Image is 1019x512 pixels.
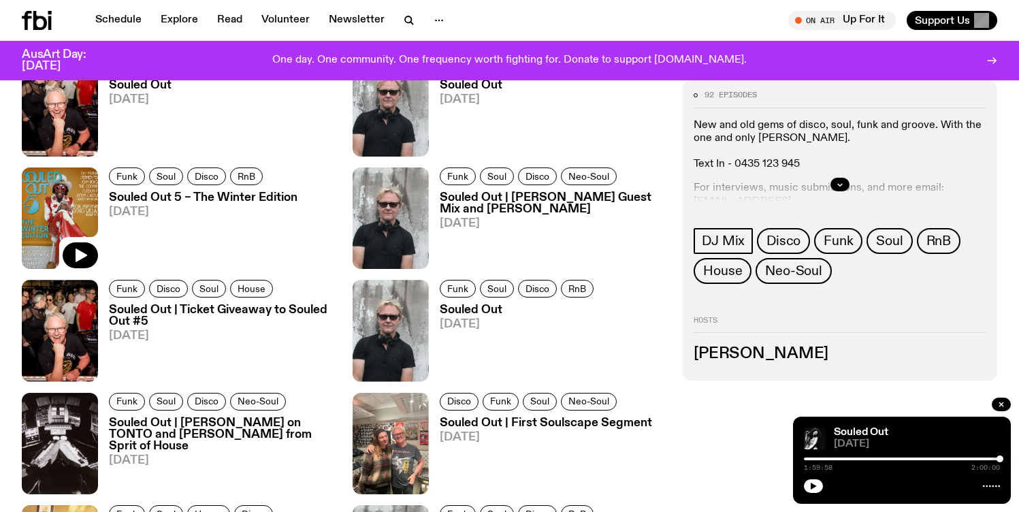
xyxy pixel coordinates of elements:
span: Disco [447,396,471,406]
span: Soul [157,171,176,181]
span: 2:00:00 [971,464,1000,471]
span: Soul [530,396,549,406]
p: New and old gems of disco, soul, funk and groove. With the one and only [PERSON_NAME]. Text In - ... [694,119,986,172]
span: 1:59:58 [804,464,832,471]
h3: Souled Out [109,80,267,91]
span: Disco [525,284,549,294]
h3: AusArt Day: [DATE] [22,49,109,72]
span: RnB [926,234,951,249]
a: Souled Out[DATE] [98,80,267,157]
span: [DATE] [440,218,667,229]
a: DJ Mix [694,228,753,254]
span: [DATE] [109,206,297,218]
p: One day. One community. One frequency worth fighting for. Donate to support [DOMAIN_NAME]. [272,54,747,67]
a: House [230,280,273,298]
span: Neo-Soul [238,396,278,406]
a: Soul [480,167,514,185]
a: Soul [523,393,557,411]
a: Souled Out[DATE] [429,304,598,381]
a: Soul [867,228,912,254]
a: Funk [109,393,145,411]
a: Disco [518,167,557,185]
a: Disco [518,280,557,298]
a: Funk [483,393,519,411]
h3: Souled Out | First Soulscape Segment [440,417,652,429]
span: [DATE] [440,432,652,443]
a: Souled Out[DATE] [429,80,598,157]
span: Funk [824,234,853,249]
span: Funk [447,284,468,294]
span: Soul [487,171,506,181]
a: Funk [440,167,476,185]
a: Disco [757,228,810,254]
a: Souled Out | Ticket Giveaway to Souled Out #5[DATE] [98,304,336,381]
span: Disco [525,171,549,181]
a: RnB [230,167,263,185]
a: Souled Out 5 – The Winter Edition[DATE] [98,192,297,269]
span: Funk [116,396,138,406]
h3: Souled Out | [PERSON_NAME] on TONTO and [PERSON_NAME] from Sprit of House [109,417,336,452]
span: Support Us [915,14,970,27]
a: Soul [480,280,514,298]
button: On AirUp For It [788,11,896,30]
span: [DATE] [440,319,598,330]
span: House [703,263,742,278]
a: Explore [152,11,206,30]
span: [DATE] [440,94,598,106]
span: Neo-Soul [568,171,609,181]
a: Newsletter [321,11,393,30]
a: Funk [109,167,145,185]
span: Neo-Soul [765,263,822,278]
span: House [238,284,265,294]
img: Stephen looks directly at the camera, wearing a black tee, black sunglasses and headphones around... [353,167,429,269]
span: RnB [568,284,586,294]
span: Disco [157,284,180,294]
h3: Souled Out 5 – The Winter Edition [109,192,297,204]
a: Souled Out | [PERSON_NAME] on TONTO and [PERSON_NAME] from Sprit of House[DATE] [98,417,336,494]
span: Soul [157,396,176,406]
a: Soul [192,280,226,298]
a: Souled Out | First Soulscape Segment[DATE] [429,417,652,494]
a: Neo-Soul [561,393,617,411]
a: Soul [149,167,183,185]
span: [DATE] [109,330,336,342]
a: Souled Out | [PERSON_NAME] Guest Mix and [PERSON_NAME][DATE] [429,192,667,269]
a: Disco [187,393,226,411]
a: Funk [440,280,476,298]
a: Disco [440,393,479,411]
span: [DATE] [109,455,336,466]
span: Funk [447,171,468,181]
a: Funk [109,280,145,298]
a: Schedule [87,11,150,30]
span: Funk [490,396,511,406]
a: Neo-Soul [561,167,617,185]
span: Funk [116,171,138,181]
h3: Souled Out [440,304,598,316]
a: Soul [149,393,183,411]
span: DJ Mix [702,234,745,249]
span: Soul [199,284,219,294]
h3: Souled Out [440,80,598,91]
span: Soul [876,234,903,249]
a: Read [209,11,250,30]
span: Funk [116,284,138,294]
a: Funk [814,228,862,254]
h2: Hosts [694,317,986,333]
span: RnB [238,171,255,181]
span: [DATE] [109,94,267,106]
a: Neo-Soul [756,258,831,284]
a: Disco [187,167,226,185]
span: Disco [195,171,219,181]
a: Disco [149,280,188,298]
a: Neo-Soul [230,393,286,411]
span: Soul [487,284,506,294]
span: Neo-Soul [568,396,609,406]
h3: Souled Out | Ticket Giveaway to Souled Out #5 [109,304,336,327]
span: [DATE] [834,439,1000,449]
button: Support Us [907,11,997,30]
a: RnB [917,228,960,254]
a: Souled Out [834,427,888,438]
span: Disco [195,396,219,406]
img: Stephen looks directly at the camera, wearing a black tee, black sunglasses and headphones around... [353,55,429,157]
a: RnB [561,280,594,298]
